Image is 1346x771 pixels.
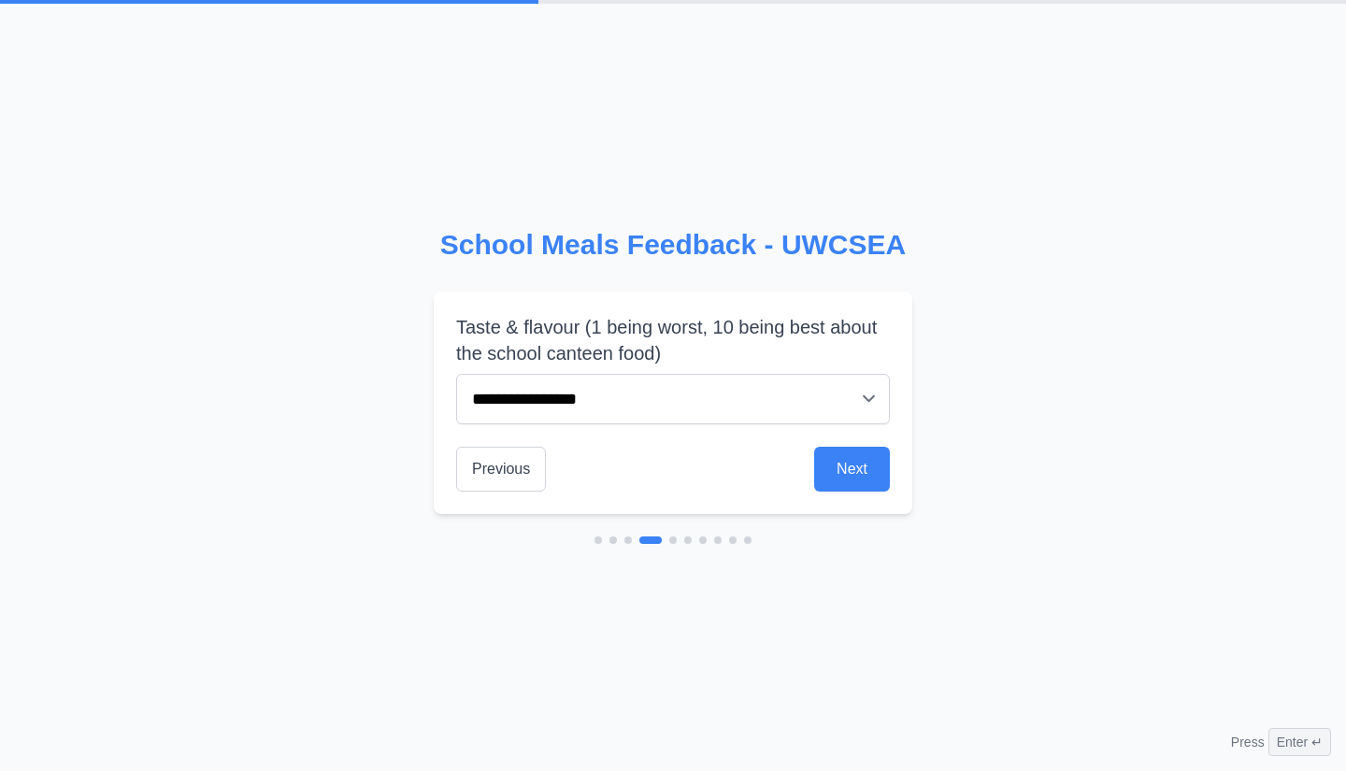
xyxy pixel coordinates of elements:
[456,314,890,366] label: Taste & flavour (1 being worst, 10 being best about the school canteen food)
[456,447,546,492] button: Previous
[1268,728,1331,756] span: Enter ↵
[434,228,912,262] h2: School Meals Feedback - UWCSEA
[814,447,890,492] button: Next
[1231,728,1331,756] div: Press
